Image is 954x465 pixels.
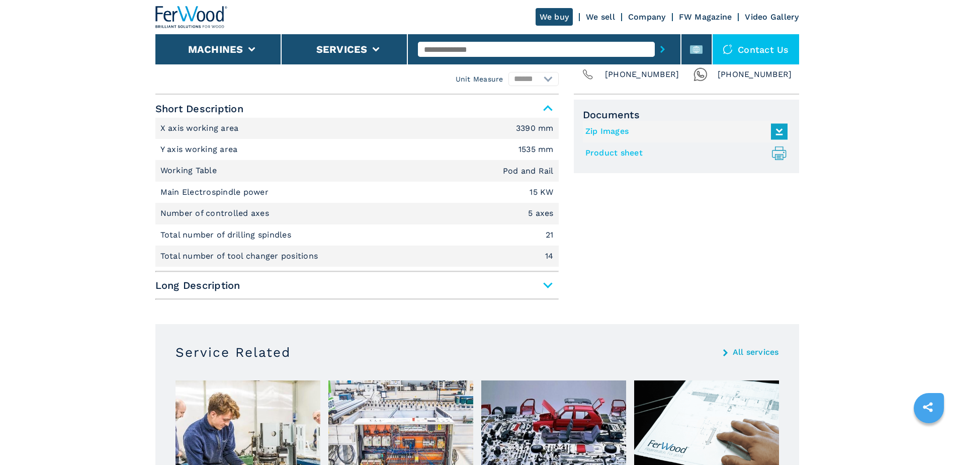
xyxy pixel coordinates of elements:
em: 5 axes [528,209,554,217]
em: Pod and Rail [503,167,554,175]
p: X axis working area [160,123,241,134]
em: 14 [545,252,554,260]
a: Video Gallery [745,12,799,22]
button: Services [316,43,368,55]
p: Total number of tool changer positions [160,251,321,262]
a: Zip Images [585,123,783,140]
span: Short Description [155,100,559,118]
p: Working Table [160,165,220,176]
p: Main Electrospindle power [160,187,272,198]
p: Number of controlled axes [160,208,272,219]
span: Documents [583,109,790,121]
p: Y axis working area [160,144,240,155]
em: 3390 mm [516,124,554,132]
em: 1535 mm [518,145,554,153]
img: Phone [581,67,595,82]
button: submit-button [655,38,670,61]
img: Contact us [723,44,733,54]
a: FW Magazine [679,12,732,22]
span: [PHONE_NUMBER] [605,67,679,82]
img: Whatsapp [693,67,708,82]
em: Unit Measure [456,74,503,84]
div: Contact us [713,34,799,64]
img: Ferwood [155,6,228,28]
p: Total number of drilling spindles [160,229,294,241]
a: We sell [586,12,615,22]
a: Product sheet [585,145,783,162]
a: We buy [536,8,573,26]
a: All services [733,348,779,356]
span: Long Description [155,276,559,294]
em: 15 KW [530,188,553,196]
div: Short Description [155,118,559,267]
iframe: Chat [911,420,946,457]
h3: Service Related [176,344,291,360]
a: sharethis [915,395,940,420]
span: [PHONE_NUMBER] [718,67,792,82]
a: Company [628,12,666,22]
em: 21 [546,231,554,239]
button: Machines [188,43,243,55]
